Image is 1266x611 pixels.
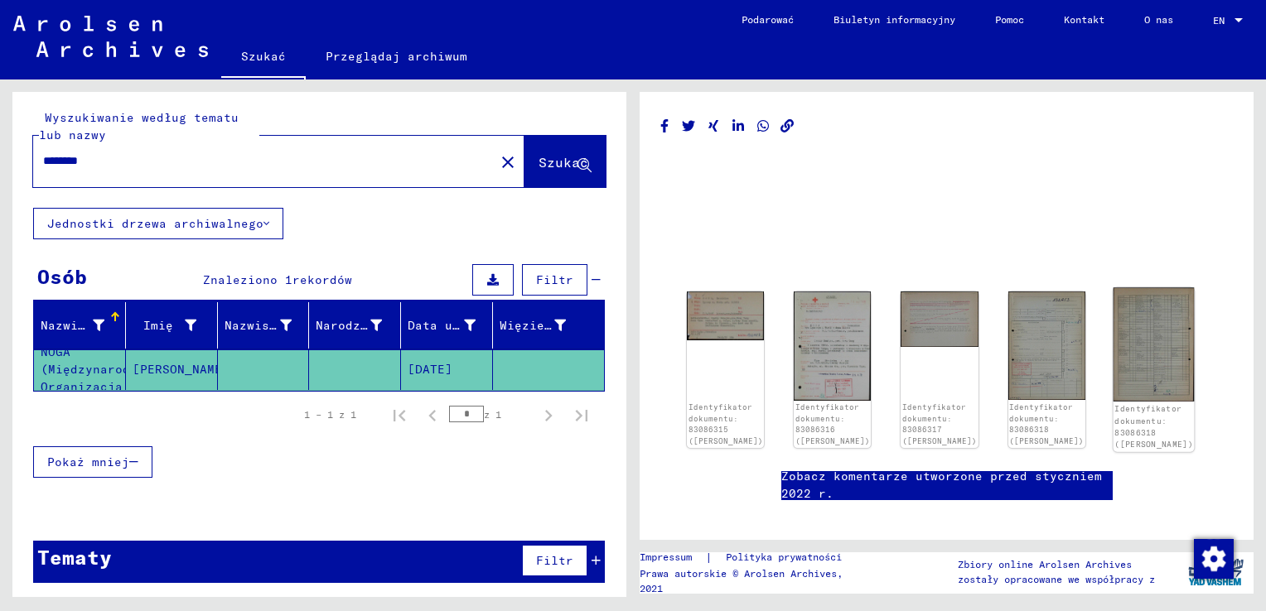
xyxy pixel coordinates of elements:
img: yv_logo.png [1185,551,1247,593]
mat-cell: [DATE] [401,349,493,390]
mat-icon: close [498,152,518,172]
button: Następna strona [532,398,565,431]
a: Identyfikator dokumentu: 83086316 ([PERSON_NAME]) [795,402,870,445]
span: Szukać [539,154,588,171]
button: Jednostki drzewa archiwalnego [33,208,283,239]
a: Polityka prywatności [713,549,862,566]
mat-header-cell: Nachname [34,302,126,349]
mat-header-cell: Geburt‏ [309,302,401,349]
button: Udostępnij na LinkedIn [730,116,747,137]
span: Filtr [536,272,573,287]
button: Jasny [491,145,524,178]
mat-label: Wyszukiwanie według tematu lub nazwy [39,110,239,142]
a: Przeglądaj archiwum [306,36,487,76]
img: 001.jpg [687,291,764,340]
img: 001.jpg [1008,291,1085,400]
span: rekordów [292,272,352,287]
div: Zmienianie zgody [1193,538,1233,578]
button: Kopiuj link [779,116,796,137]
div: 1 – 1 z 1 [304,407,356,422]
button: Filtr [522,264,587,296]
button: Poprzednia strona [416,398,449,431]
p: Zbiory online Arolsen Archives [958,557,1155,572]
button: Udostępnij na Facebooku [656,116,674,137]
a: Szukać [221,36,306,79]
div: Narodziny [316,312,403,339]
a: Identyfikator dokumentu: 83086317 ([PERSON_NAME]) [902,402,977,445]
mat-header-cell: Geburtsname [218,302,310,349]
p: zostały opracowane we współpracy z [958,572,1155,587]
font: Nazwisko [41,318,100,333]
mat-cell: [PERSON_NAME] [126,349,218,390]
button: Udostępnij na Twitterze [680,116,698,137]
button: Pierwsza strona [383,398,416,431]
a: Identyfikator dokumentu: 83086315 ([PERSON_NAME]) [689,402,763,445]
button: Ostatnia strona [565,398,598,431]
span: EN [1213,15,1231,26]
mat-header-cell: Vorname [126,302,218,349]
div: Nazwisko [41,312,125,339]
div: Tematy [37,542,112,572]
button: Pokaż mniej [33,446,152,478]
div: Data urodzenia [408,312,496,339]
span: Filtr [536,553,573,568]
mat-header-cell: Prisoner # [493,302,604,349]
a: Identyfikator dokumentu: 83086318 ([PERSON_NAME]) [1114,404,1193,449]
button: Udostępnij na Xing [705,116,722,137]
font: Nazwisko panieńskie [225,318,366,333]
img: 001.jpg [901,291,978,347]
font: Data urodzenia [408,318,512,333]
mat-header-cell: Geburtsdatum [401,302,493,349]
div: Więzień # [500,312,587,339]
font: z 1 [484,408,501,421]
img: 002.jpg [1113,288,1194,402]
button: Szukać [524,136,606,187]
p: Prawa autorskie © Arolsen Archives, 2021 [640,566,869,596]
mat-cell: NOGA (Międzynarodowa Organizacja T [34,349,126,390]
div: Osób [37,262,87,291]
img: 001.jpg [794,291,871,401]
a: Zobacz komentarze utworzone przed styczniem 2022 r. [781,468,1113,503]
button: Udostępnij na WhatsApp [755,116,772,137]
img: Arolsen_neg.svg [13,16,208,57]
a: Identyfikator dokumentu: 83086318 ([PERSON_NAME]) [1009,402,1084,445]
div: Imię [133,312,217,339]
font: Narodziny [316,318,383,333]
font: | [705,549,713,566]
a: Impressum [640,549,705,566]
button: Filtr [522,545,587,576]
font: Imię [143,318,173,333]
div: Nazwisko panieńskie [225,312,313,339]
span: Znaleziono 1 [203,272,292,287]
span: Pokaż mniej [47,455,129,469]
font: Jednostki drzewa archiwalnego [47,216,263,231]
font: Więzień # [500,318,567,333]
img: Zmienianie zgody [1194,539,1234,579]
